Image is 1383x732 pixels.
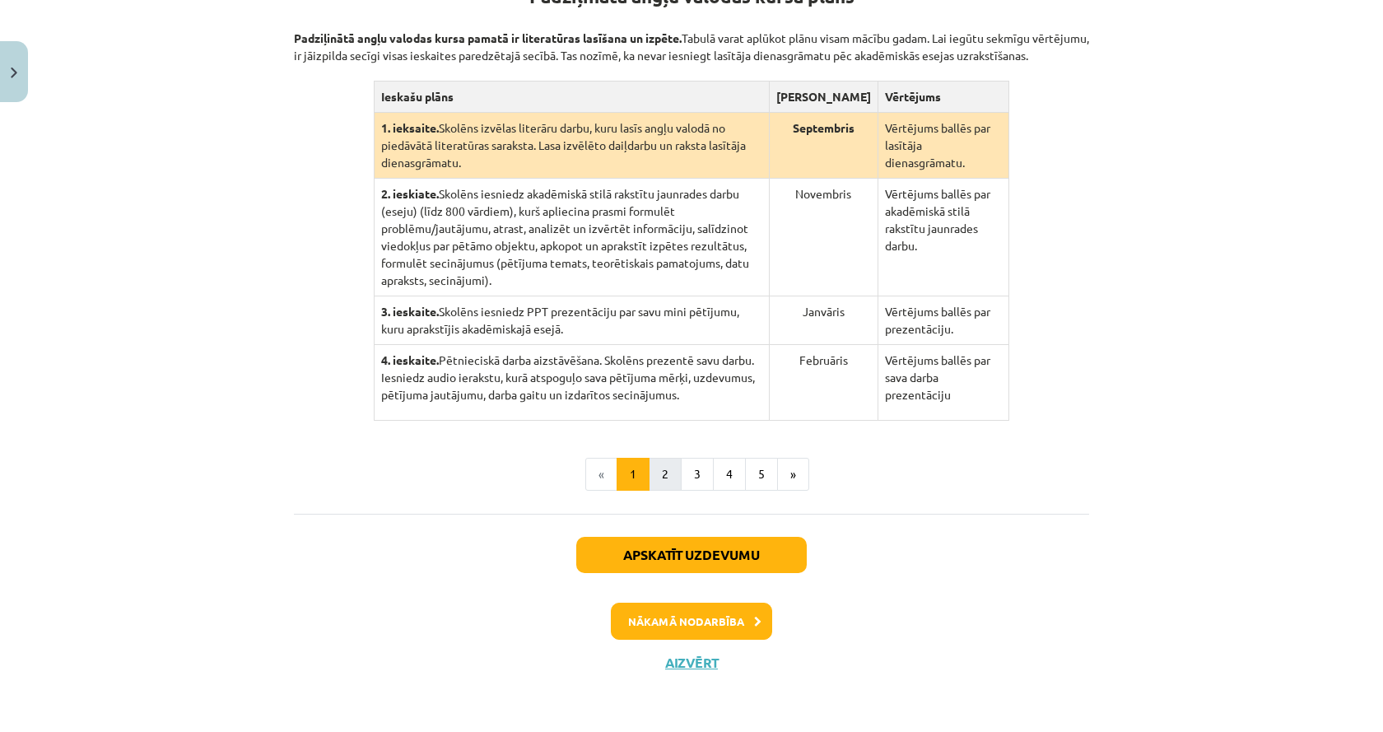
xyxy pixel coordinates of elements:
[381,304,439,319] strong: 3. ieskaite.
[374,296,769,345] td: Skolēns iesniedz PPT prezentāciju par savu mini pētījumu, kuru aprakstījis akadēmiskajā esejā.
[576,537,807,573] button: Apskatīt uzdevumu
[381,186,439,201] strong: 2. ieskiate.
[878,345,1008,421] td: Vērtējums ballēs par sava darba prezentāciju
[878,296,1008,345] td: Vērtējums ballēs par prezentāciju.
[878,82,1008,113] th: Vērtējums
[878,113,1008,179] td: Vērtējums ballēs par lasītāja dienasgrāmatu.
[374,82,769,113] th: Ieskašu plāns
[776,352,871,369] p: Februāris
[11,68,17,78] img: icon-close-lesson-0947bae3869378f0d4975bcd49f059093ad1ed9edebbc8119c70593378902aed.svg
[777,458,809,491] button: »
[769,296,878,345] td: Janvāris
[793,120,854,135] strong: Septembris
[381,352,762,403] p: Pētnieciskā darba aizstāvēšana. Skolēns prezentē savu darbu. Iesniedz audio ierakstu, kurā atspog...
[294,12,1089,64] p: Tabulā varat aplūkot plānu visam mācību gadam. Lai iegūtu sekmīgu vērtējumu, ir jāizpilda secīgi ...
[769,82,878,113] th: [PERSON_NAME]
[745,458,778,491] button: 5
[294,30,682,45] strong: Padziļinātā angļu valodas kursa pamatā ir literatūras lasīšana un izpēte.
[381,352,439,367] strong: 4. ieskaite.
[660,655,723,671] button: Aizvērt
[713,458,746,491] button: 4
[769,179,878,296] td: Novembris
[649,458,682,491] button: 2
[681,458,714,491] button: 3
[878,179,1008,296] td: Vērtējums ballēs par akadēmiskā stilā rakstītu jaunrades darbu.
[294,458,1089,491] nav: Page navigation example
[611,603,772,641] button: Nākamā nodarbība
[381,120,439,135] strong: 1. ieksaite.
[617,458,650,491] button: 1
[374,113,769,179] td: Skolēns izvēlas literāru darbu, kuru lasīs angļu valodā no piedāvātā literatūras saraksta. Lasa i...
[374,179,769,296] td: Skolēns iesniedz akadēmiskā stilā rakstītu jaunrades darbu (eseju) (līdz 800 vārdiem), kurš aplie...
